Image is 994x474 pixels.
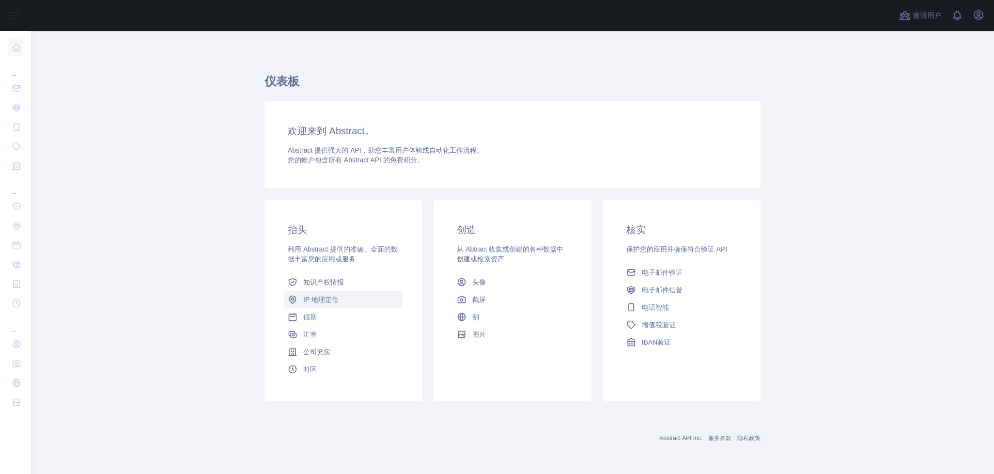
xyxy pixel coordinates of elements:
font: 头像 [472,278,486,286]
font: 假期 [303,313,317,321]
font: 电子邮件验证 [642,269,683,276]
a: 服务条款 [708,435,731,442]
a: 公司充实 [284,343,403,361]
a: 电话智能 [622,299,741,316]
font: 仪表板 [264,75,299,88]
a: 汇率 [284,326,403,343]
font: 免费积分。 [390,156,424,164]
font: 刮 [472,313,479,321]
font: 电子邮件信誉 [642,286,683,294]
font: 邀请用户 [913,11,942,19]
button: 邀请用户 [897,8,944,23]
font: 截屏 [472,296,486,303]
font: ... [12,70,16,77]
a: 电子邮件验证 [622,264,741,281]
font: ... [12,326,16,333]
font: 欢迎来到 Abstract。 [288,126,374,136]
font: 您的帐户包含 [288,156,328,164]
a: 假期 [284,308,403,326]
font: 汇率 [303,331,317,338]
a: 电子邮件信誉 [622,281,741,299]
font: 所有 Abstract API 的 [328,156,390,164]
a: 头像 [453,273,572,291]
font: 增值税验证 [642,321,676,329]
a: 截屏 [453,291,572,308]
font: 知识产权情报 [303,278,344,286]
font: ... [12,189,16,195]
a: IP 地理定位 [284,291,403,308]
font: 利用 Abstract 提供的准确、全面的数据丰富您的应用或服务 [288,245,398,263]
font: 核实 [626,224,646,235]
font: 创造 [457,224,476,235]
font: 时区 [303,365,317,373]
font: IBAN验证 [642,338,671,346]
font: 电话智能 [642,303,669,311]
a: 增值税验证 [622,316,741,333]
font: 从 Abtract 收集或创建的各种数据中创建或检索资产 [457,245,563,263]
font: IP 地理定位 [303,296,339,303]
font: 图片 [472,331,486,338]
a: 图片 [453,326,572,343]
a: Abstract API Inc. [659,435,702,442]
font: Abstract 提供强大的 API，助您丰富用户体验或自动化工作流程。 [288,146,483,154]
font: 抬头 [288,224,307,235]
a: 隐私政策 [737,435,761,442]
a: 刮 [453,308,572,326]
font: 保护您的应用并确保符合验证 API [626,245,727,253]
a: 时区 [284,361,403,378]
a: 知识产权情报 [284,273,403,291]
a: IBAN验证 [622,333,741,351]
font: 公司充实 [303,348,330,356]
